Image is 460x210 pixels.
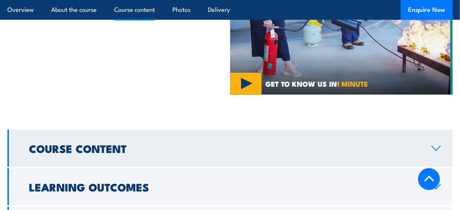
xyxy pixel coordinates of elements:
h2: Learning Outcomes [29,182,420,191]
a: Learning Outcomes [7,168,453,205]
strong: 1 MINUTE [337,78,368,89]
h2: Course Content [29,143,420,153]
span: GET TO KNOW US IN [266,80,368,87]
a: Course Content [7,130,453,167]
